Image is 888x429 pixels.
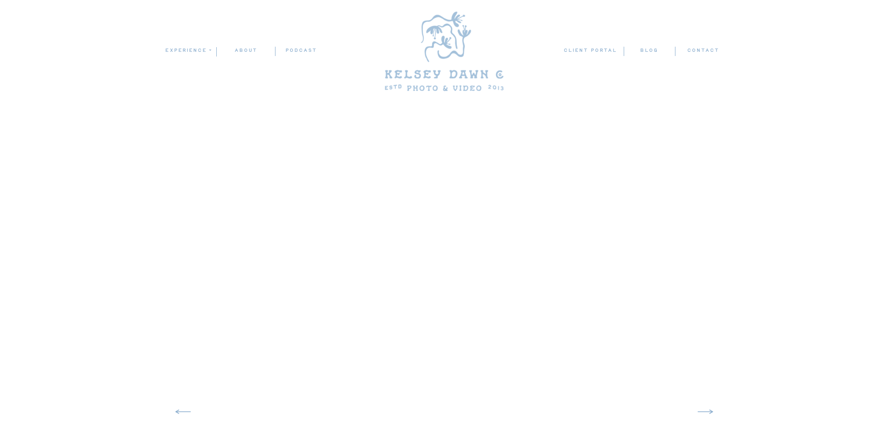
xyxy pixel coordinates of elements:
a: ABOUT [217,46,275,55]
a: blog [624,46,675,55]
a: client portal [564,46,619,56]
a: experience [165,46,210,55]
a: contact [687,46,720,56]
a: podcast [275,46,327,55]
